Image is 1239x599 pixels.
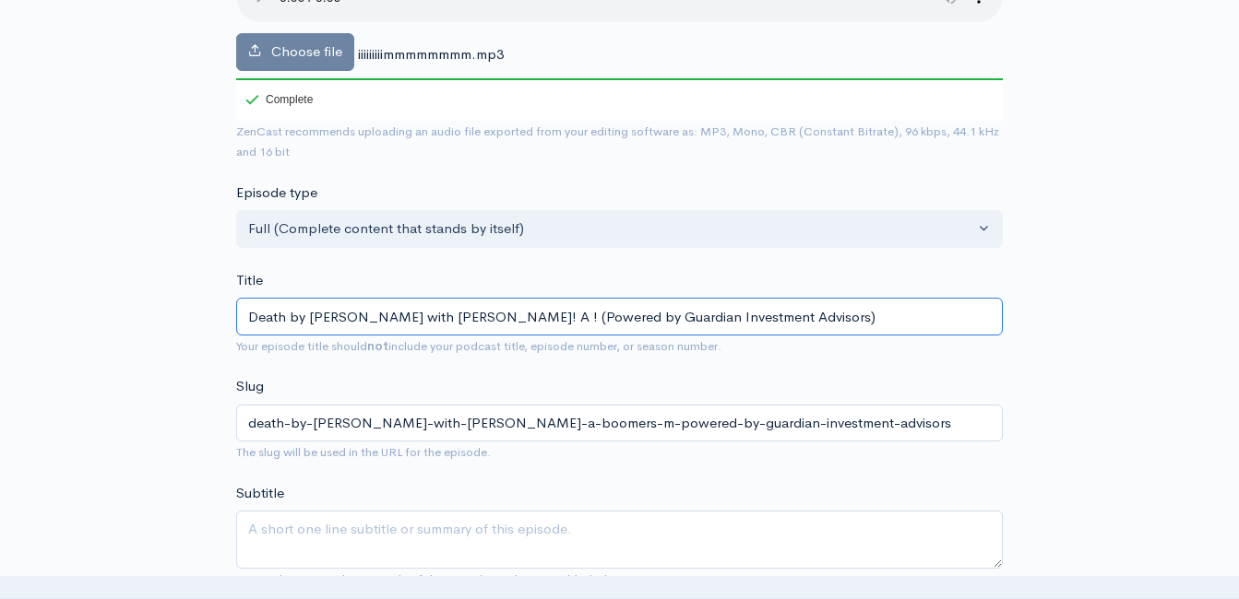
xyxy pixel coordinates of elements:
small: No need to repeat the main title of the episode, it's best to add a little more context. [236,571,693,587]
span: iiiiiiiiimmmmmmmm.mp3 [358,45,504,63]
input: What is the episode's title? [236,298,1003,335]
span: Choose file [271,42,342,60]
small: The slug will be used in the URL for the episode. [236,444,491,460]
div: Full (Complete content that stands by itself) [248,218,974,240]
strong: not [367,338,388,354]
div: 100% [236,78,1003,80]
div: Complete [236,78,316,121]
button: Full (Complete content that stands by itself) [236,210,1003,248]
small: Your episode title should include your podcast title, episode number, or season number. [236,338,721,354]
label: Slug [236,376,264,397]
div: Complete [245,94,313,105]
label: Title [236,270,263,291]
label: Subtitle [236,483,284,504]
input: title-of-episode [236,405,1003,442]
small: ZenCast recommends uploading an audio file exported from your editing software as: MP3, Mono, CBR... [236,123,999,160]
label: Episode type [236,182,317,204]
